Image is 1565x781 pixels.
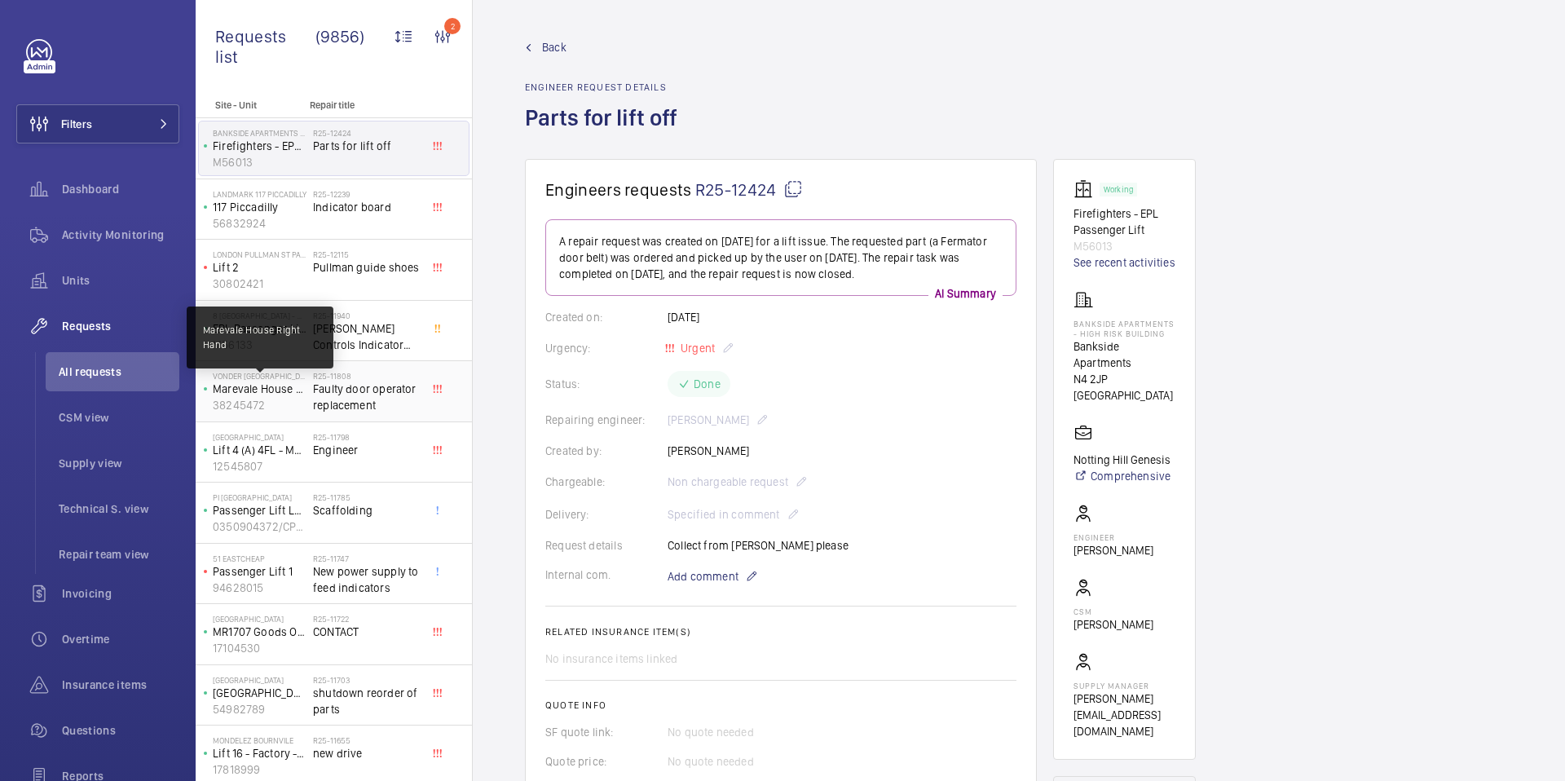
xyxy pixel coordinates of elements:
h2: R25-11747 [313,554,421,563]
p: 38245472 [213,397,306,413]
h2: R25-11798 [313,432,421,442]
span: CSM view [59,409,179,426]
p: Landmark 117 Piccadilly [213,189,306,199]
span: Supply view [59,455,179,471]
p: Site - Unit [196,99,303,111]
p: CSM [1073,607,1153,616]
span: New power supply to feed indicators [313,563,421,596]
p: [PERSON_NAME][EMAIL_ADDRESS][DOMAIN_NAME] [1073,691,1175,739]
p: [GEOGRAPHIC_DATA] (MRL) [213,685,306,701]
p: 94628015 [213,580,306,596]
span: Back [542,39,566,55]
p: Lift 2 [213,259,306,276]
span: Filters [61,116,92,132]
h2: R25-11785 [313,492,421,502]
p: A repair request was created on [DATE] for a lift issue. The requested part (a Fermator door belt... [559,233,1003,282]
span: Units [62,272,179,289]
p: Bankside Apartments - High Risk Building [213,128,306,138]
p: Repair title [310,99,417,111]
span: Activity Monitoring [62,227,179,243]
h2: R25-12424 [313,128,421,138]
span: CONTACT [313,624,421,640]
img: elevator.svg [1073,179,1100,199]
h2: R25-12115 [313,249,421,259]
h2: Related insurance item(s) [545,626,1016,638]
p: Bankside Apartments - High Risk Building [1073,319,1175,338]
span: Parts for lift off [313,138,421,154]
p: Notting Hill Genesis [1073,452,1170,468]
p: AI Summary [928,285,1003,302]
span: Questions [62,722,179,739]
h2: R25-11808 [313,371,421,381]
p: M56013 [1073,238,1175,254]
span: Invoicing [62,585,179,602]
h2: R25-12239 [313,189,421,199]
p: [PERSON_NAME] [1073,542,1153,558]
p: [PERSON_NAME] [1073,616,1153,633]
p: N4 2JP [GEOGRAPHIC_DATA] [1073,371,1175,404]
span: Scaffolding [313,502,421,518]
span: R25-12424 [695,179,803,200]
p: 51 Eastcheap [213,554,306,563]
span: All requests [59,364,179,380]
span: Requests [62,318,179,334]
h2: R25-11722 [313,614,421,624]
span: [PERSON_NAME] Controls Indicator Board [313,320,421,353]
span: Insurance items [62,677,179,693]
p: 117 Piccadilly [213,199,306,215]
span: Engineer [313,442,421,458]
p: Marevale House Right Hand [203,323,317,352]
p: Engineer [1073,532,1153,542]
p: 54982789 [213,701,306,717]
a: See recent activities [1073,254,1175,271]
p: Supply manager [1073,681,1175,691]
h1: Parts for lift off [525,103,687,159]
h2: Quote info [545,699,1016,711]
p: 56832924 [213,215,306,232]
p: [GEOGRAPHIC_DATA] [213,614,306,624]
span: Dashboard [62,181,179,197]
p: Lift 16 - Factory - L Block [213,745,306,761]
span: shutdown reorder of parts [313,685,421,717]
span: Add comment [668,568,738,585]
p: Passenger Lift 1 [213,563,306,580]
p: Lift 4 (A) 4FL - Maternity A [213,442,306,458]
p: 30802421 [213,276,306,292]
p: Firefighters - EPL Passenger Lift [1073,205,1175,238]
p: Mondelez Bournvile [213,735,306,745]
p: 12545807 [213,458,306,474]
span: Overtime [62,631,179,647]
button: Filters [16,104,179,143]
p: Vonder [GEOGRAPHIC_DATA] [213,371,306,381]
p: MR1707 Goods Only Lift (2FLR) [213,624,306,640]
span: Technical S. view [59,501,179,517]
span: new drive [313,745,421,761]
p: Passenger Lift Left Hand [213,502,306,518]
p: Marevale House Right Hand [213,381,306,397]
h2: R25-11940 [313,311,421,320]
h2: R25-11655 [313,735,421,745]
p: Working [1104,187,1133,192]
span: Engineers requests [545,179,692,200]
span: Requests list [215,26,315,67]
p: Firefighters - EPL Passenger Lift [213,138,306,154]
p: 17818999 [213,761,306,778]
p: 0350904372/CP70726 [213,518,306,535]
p: LONDON PULLMAN ST PANCRAS [213,249,306,259]
span: Indicator board [313,199,421,215]
a: Comprehensive [1073,468,1170,484]
p: Bankside Apartments [1073,338,1175,371]
h2: R25-11703 [313,675,421,685]
span: Repair team view [59,546,179,563]
h2: Engineer request details [525,82,687,93]
span: Faulty door operator replacement [313,381,421,413]
p: 17104530 [213,640,306,656]
span: Pullman guide shoes [313,259,421,276]
p: M56013 [213,154,306,170]
p: PI [GEOGRAPHIC_DATA] [213,492,306,502]
p: [GEOGRAPHIC_DATA] [213,675,306,685]
p: [GEOGRAPHIC_DATA] [213,432,306,442]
